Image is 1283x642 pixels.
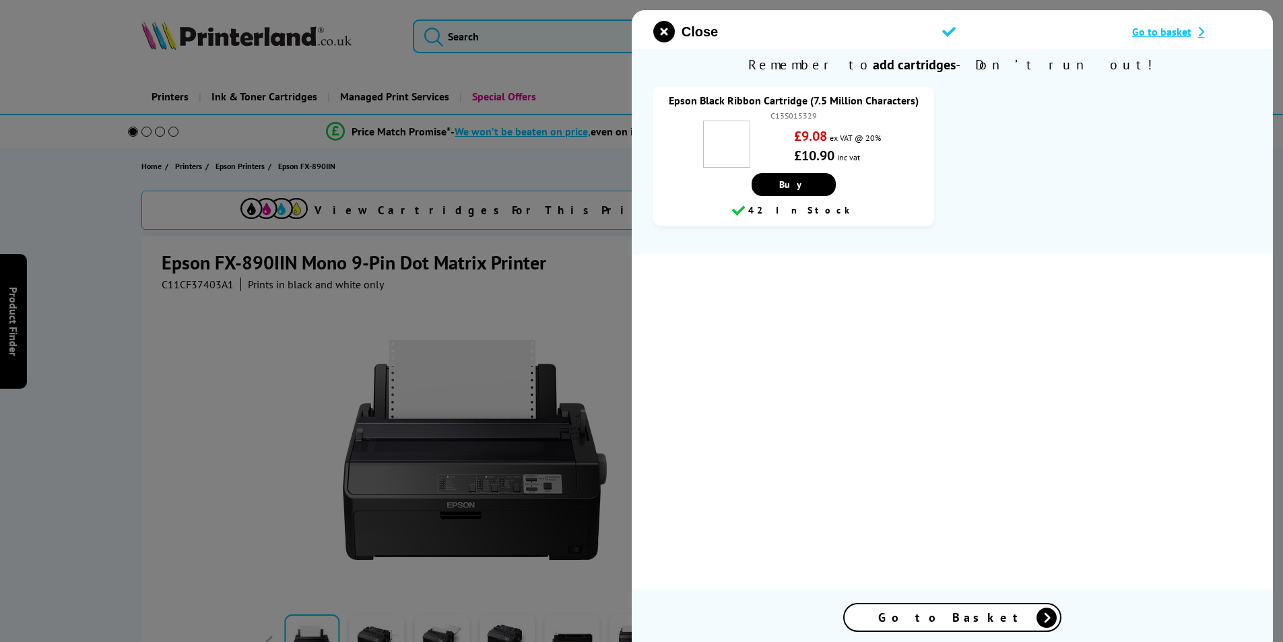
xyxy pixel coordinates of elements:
button: close modal [653,21,718,42]
a: Go to Basket [843,603,1061,632]
a: Epson Black Ribbon Cartridge (7.5 Million Characters) [669,94,919,107]
img: Epson Black Ribbon Cartridge (7.5 Million Characters) [703,121,750,168]
span: inc vat [836,152,859,162]
a: Go to basket [1131,25,1251,38]
span: Buy [779,179,808,191]
span: Remember to - Don’t run out! [632,49,1274,80]
span: ex VAT @ 20% [829,133,880,143]
strong: £10.90 [793,147,834,164]
b: add cartridges [873,56,956,73]
span: Close [682,24,718,40]
span: Go to Basket [878,610,1026,625]
strong: £9.08 [793,127,826,145]
div: C13S015329 [667,110,921,121]
span: Go to basket [1131,25,1191,38]
div: 42 In Stock [660,203,928,219]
